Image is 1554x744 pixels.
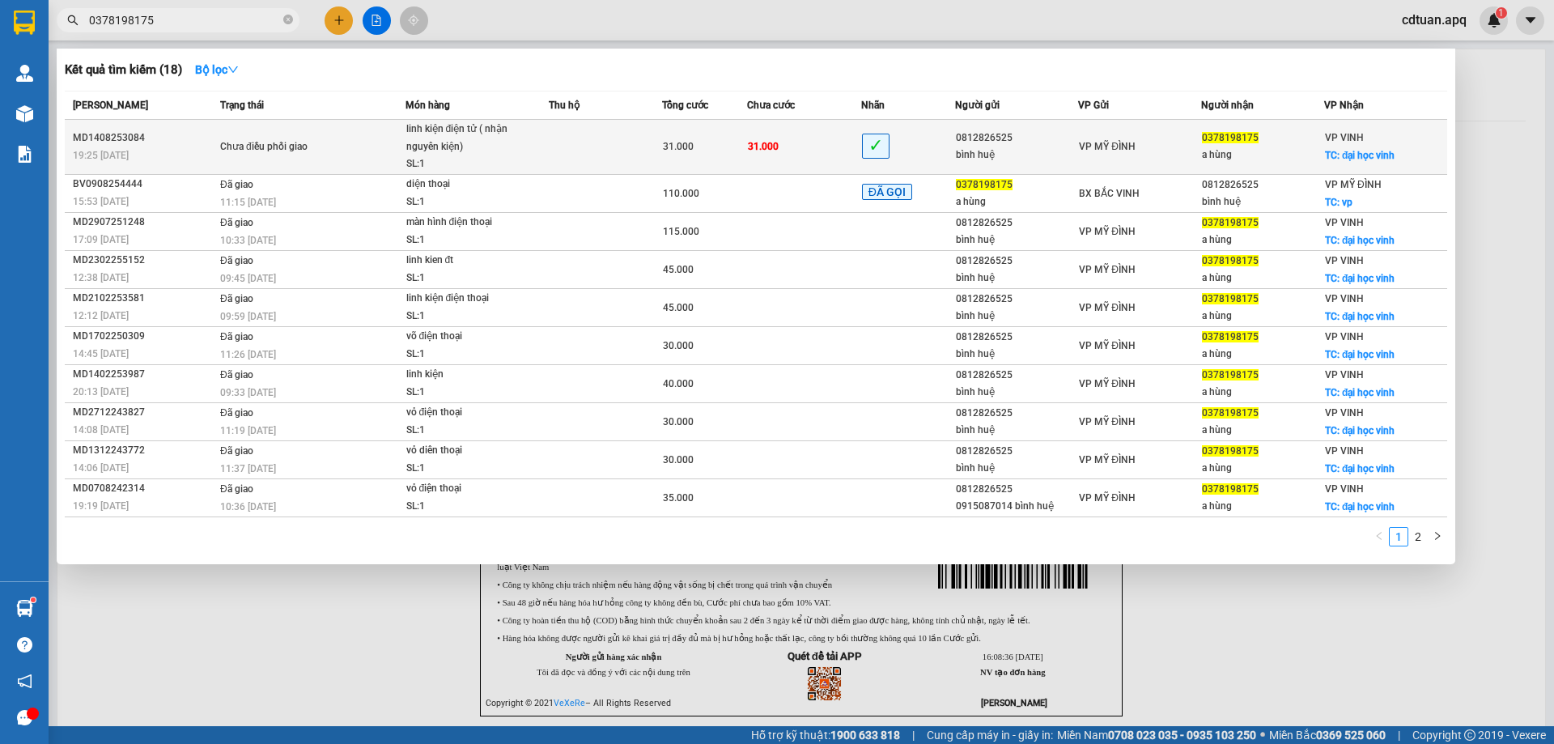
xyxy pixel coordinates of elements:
[1079,264,1136,275] span: VP MỸ ĐÌNH
[406,121,528,155] div: linh kiện điện tử ( nhận nguyên kiện)
[1202,232,1323,249] div: a hùng
[663,454,694,466] span: 30.000
[1202,308,1323,325] div: a hùng
[1325,235,1395,246] span: TC: đại học vinh
[663,492,694,504] span: 35.000
[283,13,293,28] span: close-circle
[220,387,276,398] span: 09:33 [DATE]
[73,442,215,459] div: MD1312243772
[663,340,694,351] span: 30.000
[1428,527,1447,546] button: right
[67,15,79,26] span: search
[1325,463,1395,474] span: TC: đại học vinh
[1202,293,1259,304] span: 0378198175
[956,179,1013,190] span: 0378198175
[220,217,253,228] span: Đã giao
[73,328,215,345] div: MD1702250309
[73,252,215,269] div: MD2302255152
[1369,527,1389,546] button: left
[16,600,33,617] img: warehouse-icon
[1201,100,1254,111] span: Người nhận
[406,214,528,232] div: màn hình điện thoại
[73,424,129,436] span: 14:08 [DATE]
[1369,527,1389,546] li: Previous Page
[1202,498,1323,515] div: a hùng
[1202,422,1323,439] div: a hùng
[1325,255,1364,266] span: VP VINH
[406,404,528,422] div: vỏ điện thoại
[73,100,148,111] span: [PERSON_NAME]
[1325,132,1364,143] span: VP VINH
[956,270,1077,287] div: bình huệ
[227,64,239,75] span: down
[663,264,694,275] span: 45.000
[16,65,33,82] img: warehouse-icon
[956,460,1077,477] div: bình huệ
[31,597,36,602] sup: 1
[406,346,528,363] div: SL: 1
[73,214,215,231] div: MD2907251248
[1202,384,1323,401] div: a hùng
[1325,483,1364,495] span: VP VINH
[1202,193,1323,210] div: bình huệ
[956,405,1077,422] div: 0812826525
[1079,416,1136,427] span: VP MỸ ĐÌNH
[406,366,528,384] div: linh kiện
[1079,188,1140,199] span: BX BẮC VINH
[1325,273,1395,284] span: TC: đại học vinh
[220,273,276,284] span: 09:45 [DATE]
[220,235,276,246] span: 10:33 [DATE]
[406,308,528,325] div: SL: 1
[1202,460,1323,477] div: a hùng
[1409,528,1427,546] a: 2
[1324,100,1364,111] span: VP Nhận
[220,483,253,495] span: Đã giao
[220,425,276,436] span: 11:19 [DATE]
[73,234,129,245] span: 17:09 [DATE]
[663,378,694,389] span: 40.000
[220,463,276,474] span: 11:37 [DATE]
[73,150,129,161] span: 19:25 [DATE]
[73,176,215,193] div: BV0908254444
[1202,176,1323,193] div: 0812826525
[73,500,129,512] span: 19:19 [DATE]
[406,384,528,402] div: SL: 1
[1428,527,1447,546] li: Next Page
[1202,331,1259,342] span: 0378198175
[182,57,252,83] button: Bộ lọcdown
[1325,407,1364,419] span: VP VINH
[406,193,528,211] div: SL: 1
[1325,501,1395,512] span: TC: đại học vinh
[73,310,129,321] span: 12:12 [DATE]
[1374,531,1384,541] span: left
[220,138,342,156] div: Chưa điều phối giao
[1325,311,1395,322] span: TC: đại học vinh
[1202,270,1323,287] div: a hùng
[956,193,1077,210] div: a hùng
[406,328,528,346] div: võ điện thoại
[220,501,276,512] span: 10:36 [DATE]
[9,57,54,137] img: logo
[663,302,694,313] span: 45.000
[1325,445,1364,457] span: VP VINH
[1325,150,1395,161] span: TC: đại học vinh
[73,462,129,474] span: 14:06 [DATE]
[1325,387,1395,398] span: TC: đại học vinh
[14,11,35,35] img: logo-vxr
[1325,349,1395,360] span: TC: đại học vinh
[956,291,1077,308] div: 0812826525
[663,188,699,199] span: 110.000
[220,179,253,190] span: Đã giao
[1202,369,1259,381] span: 0378198175
[406,252,528,270] div: linh kien đt
[956,422,1077,439] div: bình huệ
[1079,340,1136,351] span: VP MỸ ĐÌNH
[220,100,264,111] span: Trạng thái
[956,481,1077,498] div: 0812826525
[1390,528,1408,546] a: 1
[1325,331,1364,342] span: VP VINH
[955,100,1000,111] span: Người gửi
[956,130,1077,147] div: 0812826525
[220,293,253,304] span: Đã giao
[73,130,215,147] div: MD1408253084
